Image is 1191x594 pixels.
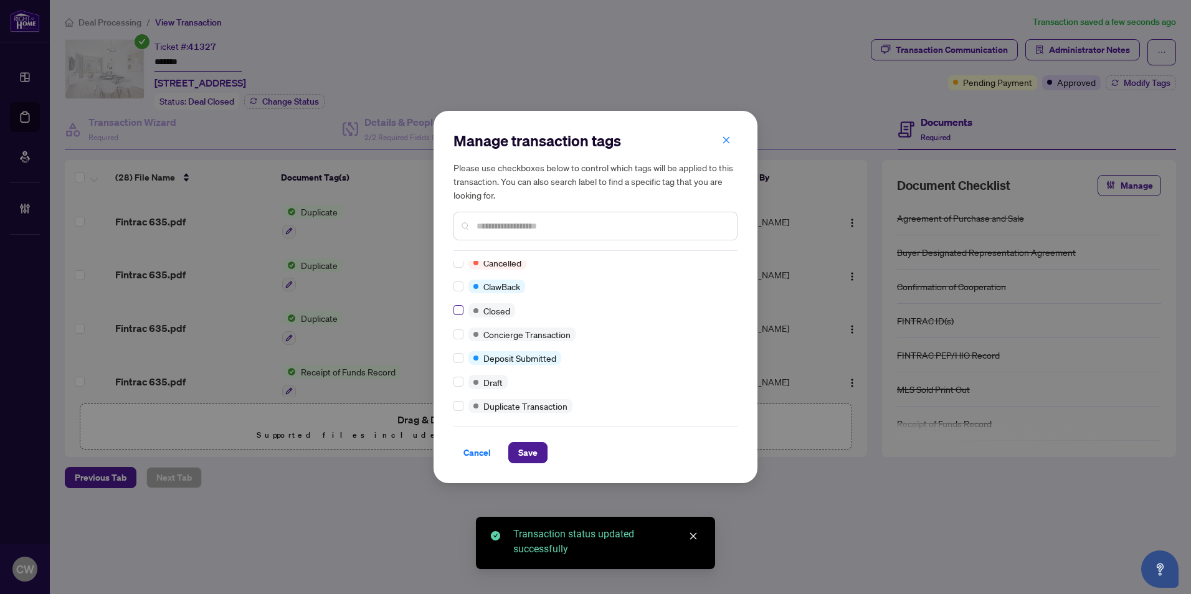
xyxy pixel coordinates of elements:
span: Closed [483,304,510,318]
span: Cancel [463,443,491,463]
span: Draft [483,375,503,389]
button: Cancel [453,442,501,463]
h2: Manage transaction tags [453,131,738,151]
span: Duplicate Transaction [483,399,567,413]
span: check-circle [491,531,500,540]
button: Save [508,442,548,463]
span: close [722,136,731,144]
span: Concierge Transaction [483,328,571,341]
span: ClawBack [483,280,520,293]
h5: Please use checkboxes below to control which tags will be applied to this transaction. You can al... [453,161,738,202]
span: close [689,532,698,540]
a: Close [686,529,700,543]
span: Cancelled [483,256,521,270]
span: Deposit Submitted [483,351,556,365]
span: Save [518,443,538,463]
div: Transaction status updated successfully [513,527,700,557]
button: Open asap [1141,550,1179,588]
